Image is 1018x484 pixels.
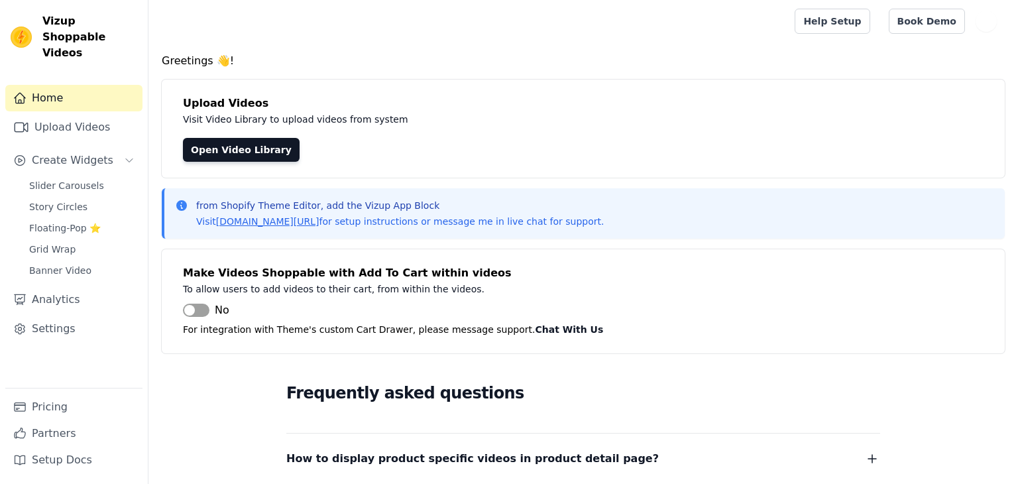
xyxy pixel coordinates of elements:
[29,200,87,213] span: Story Circles
[5,394,142,420] a: Pricing
[5,114,142,141] a: Upload Videos
[196,199,604,212] p: from Shopify Theme Editor, add the Vizup App Block
[536,322,604,337] button: Chat With Us
[183,322,984,337] p: For integration with Theme's custom Cart Drawer, please message support.
[889,9,965,34] a: Book Demo
[183,265,984,281] h4: Make Videos Shoppable with Add To Cart within videos
[162,53,1005,69] h4: Greetings 👋!
[183,95,984,111] h4: Upload Videos
[21,261,142,280] a: Banner Video
[183,302,229,318] button: No
[21,219,142,237] a: Floating-Pop ⭐
[795,9,870,34] a: Help Setup
[183,138,300,162] a: Open Video Library
[286,450,659,468] span: How to display product specific videos in product detail page?
[196,215,604,228] p: Visit for setup instructions or message me in live chat for support.
[21,198,142,216] a: Story Circles
[5,316,142,342] a: Settings
[183,281,777,297] p: To allow users to add videos to their cart, from within the videos.
[5,85,142,111] a: Home
[11,27,32,48] img: Vizup
[183,111,777,127] p: Visit Video Library to upload videos from system
[286,450,880,468] button: How to display product specific videos in product detail page?
[5,447,142,473] a: Setup Docs
[21,176,142,195] a: Slider Carousels
[5,286,142,313] a: Analytics
[29,264,91,277] span: Banner Video
[29,243,76,256] span: Grid Wrap
[5,420,142,447] a: Partners
[29,179,104,192] span: Slider Carousels
[215,302,229,318] span: No
[32,152,113,168] span: Create Widgets
[5,147,142,174] button: Create Widgets
[42,13,137,61] span: Vizup Shoppable Videos
[286,380,880,406] h2: Frequently asked questions
[29,221,101,235] span: Floating-Pop ⭐
[216,216,319,227] a: [DOMAIN_NAME][URL]
[21,240,142,259] a: Grid Wrap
